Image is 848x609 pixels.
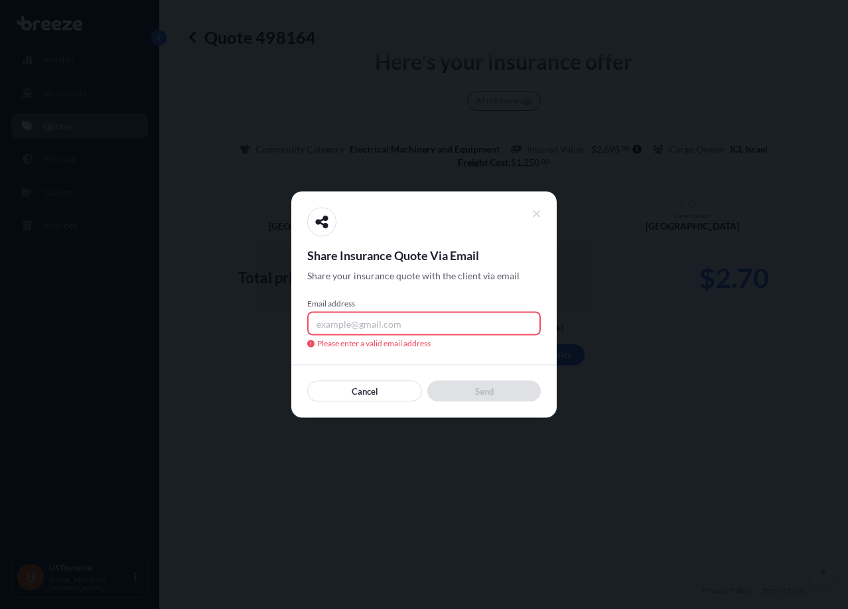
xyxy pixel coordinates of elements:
span: Email address [307,299,541,309]
span: Share Insurance Quote Via Email [307,247,541,263]
button: Cancel [307,381,422,402]
p: Cancel [352,385,378,398]
span: Please enter a valid email address [307,338,541,349]
input: example@gmail.com [307,312,541,336]
p: Send [475,385,494,398]
button: Send [427,381,541,402]
span: Share your insurance quote with the client via email [307,269,520,283]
